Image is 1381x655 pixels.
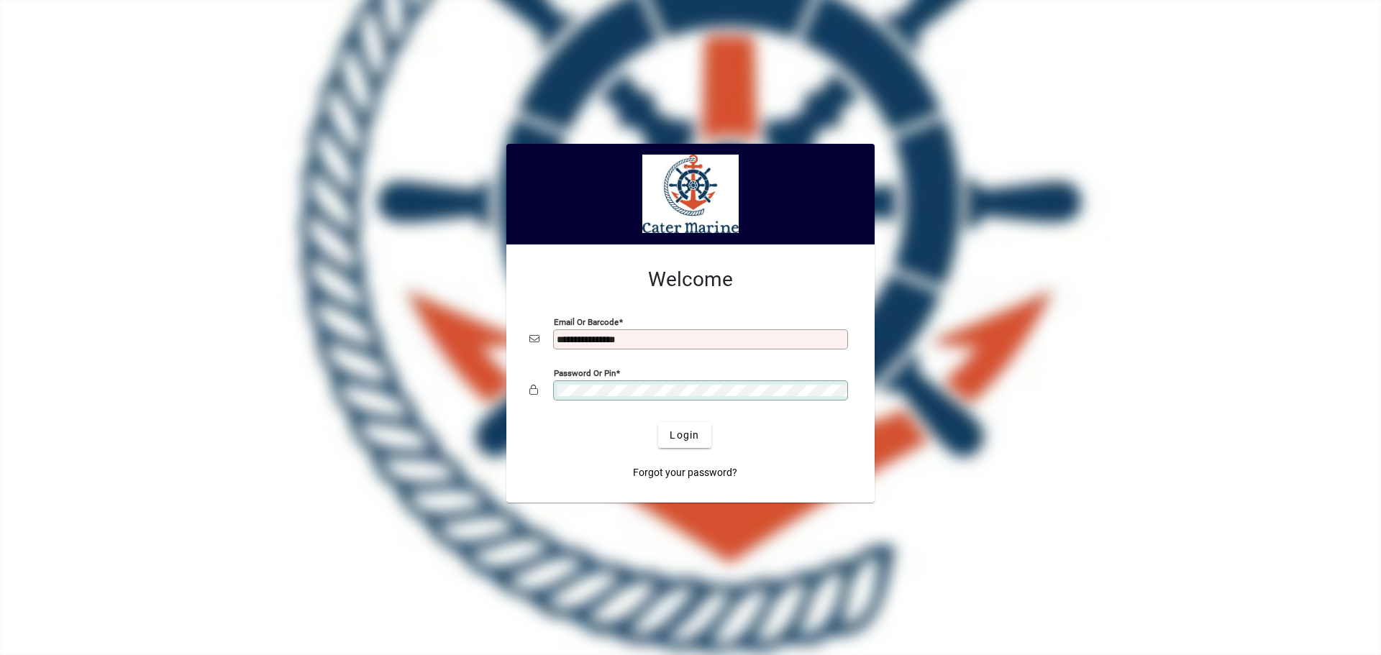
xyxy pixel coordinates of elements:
[554,317,619,327] mat-label: Email or Barcode
[658,422,711,448] button: Login
[529,267,852,292] h2: Welcome
[633,465,737,480] span: Forgot your password?
[670,428,699,443] span: Login
[627,459,743,485] a: Forgot your password?
[554,368,616,378] mat-label: Password or Pin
